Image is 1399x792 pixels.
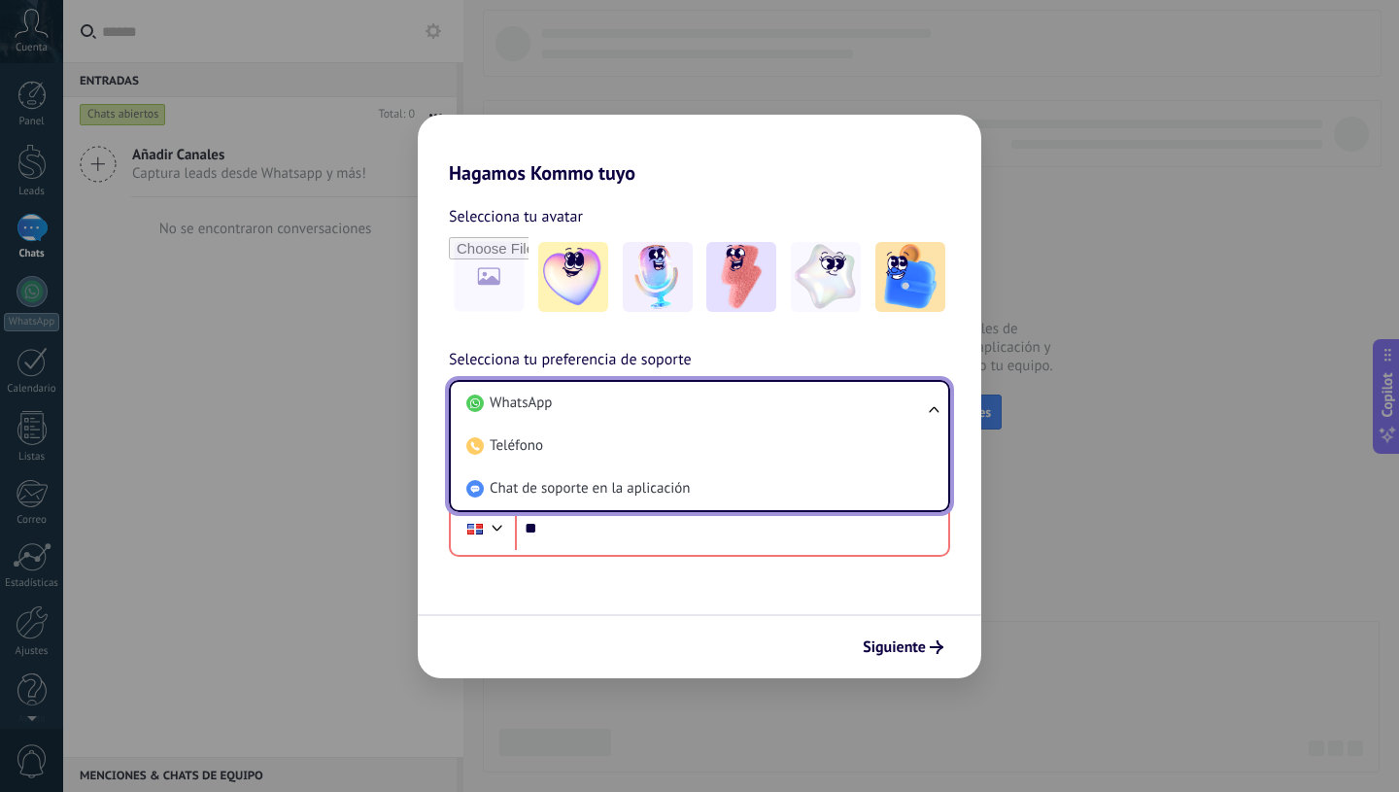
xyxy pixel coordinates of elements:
span: WhatsApp [490,394,552,413]
img: -5.jpeg [875,242,945,312]
button: Siguiente [854,631,952,664]
span: Chat de soporte en la aplicación [490,479,690,499]
img: -2.jpeg [623,242,693,312]
span: Siguiente [863,640,926,654]
span: Selecciona tu avatar [449,204,583,229]
span: Teléfono [490,436,543,456]
h2: Hagamos Kommo tuyo [418,115,981,185]
span: Selecciona tu preferencia de soporte [449,348,692,373]
img: -1.jpeg [538,242,608,312]
img: -4.jpeg [791,242,861,312]
div: Dominican Republic: + 1 [457,508,494,549]
img: -3.jpeg [706,242,776,312]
